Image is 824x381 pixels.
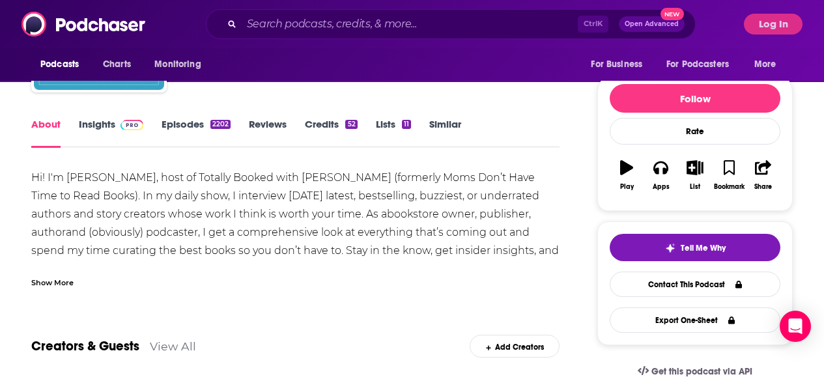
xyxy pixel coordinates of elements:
[780,311,811,342] div: Open Intercom Messenger
[610,307,780,333] button: Export One-Sheet
[31,226,66,238] a: author
[206,9,696,39] div: Search podcasts, credits, & more...
[249,118,287,148] a: Reviews
[620,183,634,191] div: Play
[712,152,746,199] button: Bookmark
[754,55,776,74] span: More
[429,118,461,148] a: Similar
[651,366,752,377] span: Get this podcast via API
[305,118,357,148] a: Credits52
[582,52,659,77] button: open menu
[103,55,131,74] span: Charts
[610,84,780,113] button: Follow
[150,339,196,353] a: View All
[666,55,729,74] span: For Podcasters
[242,14,578,35] input: Search podcasts, credits, & more...
[653,183,670,191] div: Apps
[610,272,780,297] a: Contact This Podcast
[746,152,780,199] button: Share
[591,55,642,74] span: For Business
[610,118,780,145] div: Rate
[714,183,745,191] div: Bookmark
[94,52,139,77] a: Charts
[121,120,143,130] img: Podchaser Pro
[644,152,677,199] button: Apps
[665,243,675,253] img: tell me why sparkle
[387,208,531,220] a: bookstore owner, publisher,
[690,183,700,191] div: List
[31,118,61,148] a: About
[345,120,357,129] div: 52
[678,152,712,199] button: List
[681,243,726,253] span: Tell Me Why
[745,52,793,77] button: open menu
[402,120,411,129] div: 11
[578,16,608,33] span: Ctrl K
[610,152,644,199] button: Play
[154,55,201,74] span: Monitoring
[31,338,139,354] a: Creators & Guests
[79,118,143,148] a: InsightsPodchaser Pro
[145,52,218,77] button: open menu
[162,118,231,148] a: Episodes2202
[619,16,685,32] button: Open AdvancedNew
[21,12,147,36] img: Podchaser - Follow, Share and Rate Podcasts
[658,52,748,77] button: open menu
[625,21,679,27] span: Open Advanced
[661,8,684,20] span: New
[40,55,79,74] span: Podcasts
[754,183,772,191] div: Share
[470,335,559,358] div: Add Creators
[31,52,96,77] button: open menu
[376,118,411,148] a: Lists11
[744,14,803,35] button: Log In
[610,234,780,261] button: tell me why sparkleTell Me Why
[210,120,231,129] div: 2202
